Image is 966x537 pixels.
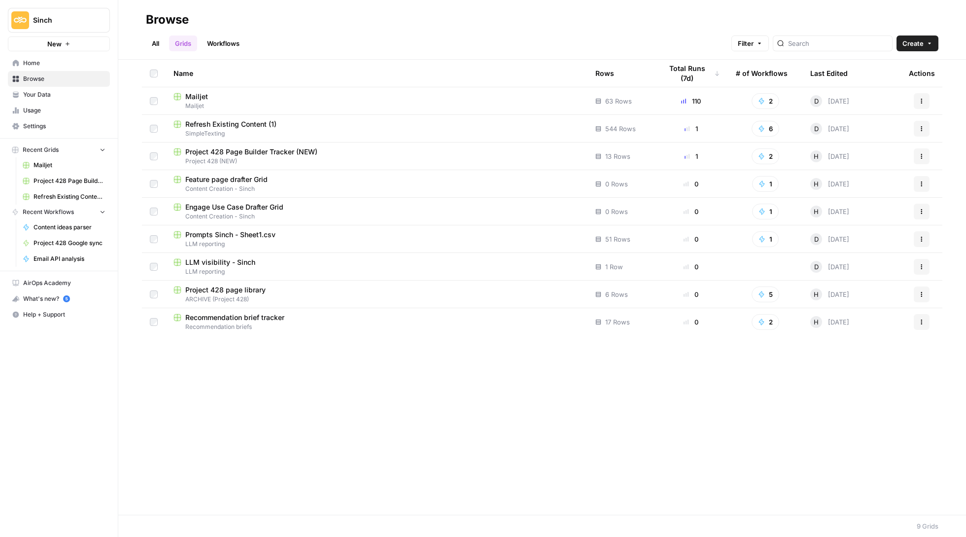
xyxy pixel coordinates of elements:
span: H [814,207,819,216]
span: Mailjet [173,102,580,110]
button: What's new? 5 [8,291,110,307]
span: Usage [23,106,105,115]
span: Prompts Sinch - Sheet1.csv [185,230,276,240]
div: Browse [146,12,189,28]
span: 544 Rows [605,124,636,134]
span: 0 Rows [605,179,628,189]
span: Project 428 Page Builder Tracker (NEW) [34,177,105,185]
span: Recommendation brief tracker [185,313,284,322]
button: 6 [752,121,779,137]
div: 0 [662,207,720,216]
span: SimpleTexting [173,129,580,138]
span: 0 Rows [605,207,628,216]
a: Your Data [8,87,110,103]
div: 1 [662,151,720,161]
a: All [146,36,165,51]
a: Browse [8,71,110,87]
span: Project 428 (NEW) [173,157,580,166]
span: Mailjet [34,161,105,170]
a: Refresh Existing Content (1) [18,189,110,205]
button: 2 [752,93,779,109]
text: 5 [65,296,68,301]
span: D [814,96,819,106]
span: H [814,151,819,161]
span: Sinch [33,15,93,25]
span: Settings [23,122,105,131]
a: Home [8,55,110,71]
div: What's new? [8,291,109,306]
span: H [814,289,819,299]
div: 1 [662,124,720,134]
a: Grids [169,36,197,51]
div: 110 [662,96,720,106]
span: Feature page drafter Grid [185,175,268,184]
a: Usage [8,103,110,118]
a: Content ideas parser [18,219,110,235]
span: Refresh Existing Content (1) [185,119,276,129]
span: 17 Rows [605,317,630,327]
div: [DATE] [810,123,849,135]
span: Browse [23,74,105,83]
div: [DATE] [810,150,849,162]
a: Feature page drafter GridContent Creation - Sinch [173,175,580,193]
a: 5 [63,295,70,302]
span: 6 Rows [605,289,628,299]
a: Settings [8,118,110,134]
button: 1 [752,231,779,247]
div: [DATE] [810,206,849,217]
span: ARCHIVE (Project 428) [173,295,580,304]
a: Engage Use Case Drafter GridContent Creation - Sinch [173,202,580,221]
span: 1 Row [605,262,623,272]
div: Total Runs (7d) [662,60,720,87]
button: Recent Grids [8,143,110,157]
a: Project 428 Page Builder Tracker (NEW) [18,173,110,189]
div: # of Workflows [736,60,788,87]
div: [DATE] [810,178,849,190]
div: [DATE] [810,95,849,107]
div: [DATE] [810,233,849,245]
div: Name [173,60,580,87]
span: D [814,124,819,134]
div: 0 [662,289,720,299]
span: Content ideas parser [34,223,105,232]
span: H [814,317,819,327]
span: Content Creation - Sinch [173,184,580,193]
button: Create [897,36,938,51]
div: 0 [662,262,720,272]
a: Project 428 page libraryARCHIVE (Project 428) [173,285,580,304]
span: New [47,39,62,49]
button: Help + Support [8,307,110,322]
div: 0 [662,179,720,189]
span: 51 Rows [605,234,630,244]
span: D [814,234,819,244]
div: 0 [662,234,720,244]
span: LLM reporting [173,240,580,249]
span: Project 428 Page Builder Tracker (NEW) [185,147,317,157]
span: Project 428 Google sync [34,239,105,248]
button: 1 [752,204,779,219]
span: AirOps Academy [23,279,105,287]
input: Search [788,38,888,48]
span: Mailjet [185,92,208,102]
button: Workspace: Sinch [8,8,110,33]
div: 9 Grids [917,521,938,531]
button: 2 [752,148,779,164]
span: Recent Grids [23,145,59,154]
a: Email API analysis [18,251,110,267]
span: Project 428 page library [185,285,266,295]
span: Email API analysis [34,254,105,263]
span: Recommendation briefs [173,322,580,331]
a: MailjetMailjet [173,92,580,110]
span: LLM visibility - Sinch [185,257,255,267]
div: Rows [595,60,614,87]
span: Home [23,59,105,68]
button: 5 [752,286,779,302]
span: D [814,262,819,272]
span: Engage Use Case Drafter Grid [185,202,283,212]
a: AirOps Academy [8,275,110,291]
span: Your Data [23,90,105,99]
div: Actions [909,60,935,87]
span: Help + Support [23,310,105,319]
span: Filter [738,38,754,48]
span: 63 Rows [605,96,632,106]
